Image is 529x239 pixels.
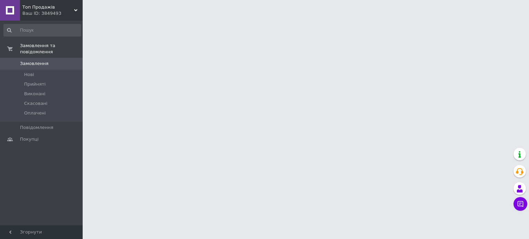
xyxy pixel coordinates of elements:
span: Виконані [24,91,45,97]
span: Нові [24,72,34,78]
span: Замовлення та повідомлення [20,43,83,55]
input: Пошук [3,24,81,36]
button: Чат з покупцем [514,197,527,211]
span: Повідомлення [20,124,53,131]
span: Покупці [20,136,39,142]
span: Замовлення [20,61,49,67]
span: Оплачені [24,110,46,116]
span: Прийняті [24,81,45,87]
div: Ваш ID: 3849493 [22,10,83,17]
span: Топ Продажів [22,4,74,10]
span: Скасовані [24,100,48,107]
